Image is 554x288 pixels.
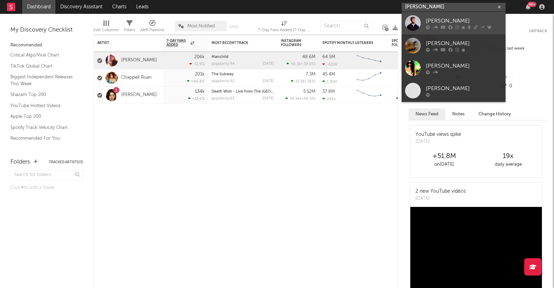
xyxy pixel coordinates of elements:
[167,39,189,47] span: 7-Day Fans Added
[322,62,337,67] div: -610k
[121,75,152,81] a: Chappell Roan
[501,73,547,82] div: --
[320,21,372,31] input: Search...
[212,41,263,45] div: Most Recent Track
[93,17,119,37] div: Edit Columns
[392,39,416,47] div: Spotify Followers
[124,26,135,34] div: Filters
[528,2,536,7] div: 99 +
[476,160,540,169] div: daily average
[10,26,83,34] div: My Discovery Checklist
[281,39,305,47] div: Instagram Followers
[10,102,76,110] a: YouTube Hottest Videos
[212,90,274,94] div: Death Wish - Live from The O2 Arena
[302,62,314,66] span: -39.8 %
[306,72,315,77] div: 7.3M
[476,152,540,160] div: 19 x
[291,79,315,84] div: ( )
[402,79,506,102] a: [PERSON_NAME]
[262,79,274,83] div: [DATE]
[10,146,76,160] a: TikTok Videos Assistant / Last 7 Days - Top
[415,138,461,145] div: [DATE]
[10,184,83,192] div: Click to add a folder.
[10,134,76,142] a: Recommended For You
[10,124,76,131] a: Spotify Track Velocity Chart
[402,3,506,11] input: Search for artists
[409,108,445,120] button: News Feed
[195,72,205,77] div: 201k
[187,24,215,28] span: Most Notified
[322,55,335,59] div: 64.5M
[10,170,83,180] input: Search for folders...
[445,108,472,120] button: Notes
[306,80,314,84] span: -18 %
[121,58,157,63] a: [PERSON_NAME]
[212,72,274,76] div: The Subway
[426,39,502,47] div: [PERSON_NAME]
[212,79,234,83] div: popularity: 92
[301,97,314,101] span: +46.5 %
[262,97,274,101] div: [DATE]
[194,55,205,59] div: 206k
[195,89,205,94] div: 134k
[10,91,76,98] a: Shazam Top 200
[402,34,506,57] a: [PERSON_NAME]
[188,96,205,101] div: +13.6 %
[286,62,315,66] div: ( )
[140,26,164,34] div: A&R Pipeline
[258,17,310,37] div: 7-Day Fans Added (7-Day Fans Added)
[412,160,476,169] div: on [DATE]
[121,92,157,98] a: [PERSON_NAME]
[10,113,76,120] a: Apple Top 200
[93,26,119,34] div: Edit Columns
[291,62,301,66] span: 46.3k
[285,96,315,101] div: ( )
[290,97,300,101] span: 39.9k
[302,55,315,59] div: 48.6M
[97,41,149,45] div: Artist
[426,62,502,70] div: [PERSON_NAME]
[303,89,315,94] div: 5.52M
[212,62,235,66] div: popularity: 94
[322,41,374,45] div: Spotify Monthly Listeners
[426,84,502,93] div: [PERSON_NAME]
[426,17,502,25] div: [PERSON_NAME]
[322,97,336,101] div: 246k
[402,12,506,34] a: [PERSON_NAME]
[412,152,476,160] div: +51.8M
[526,4,530,10] button: 99+
[10,41,83,50] div: Recommended
[354,52,385,69] svg: Chart title
[322,89,335,94] div: 37.8M
[49,160,83,164] button: Tracked Artists(3)
[189,62,205,66] div: -11.9 %
[258,26,310,34] div: 7-Day Fans Added (7-Day Fans Added)
[402,57,506,79] a: [PERSON_NAME]
[415,131,461,138] div: YouTube views spike
[212,97,234,101] div: popularity: 63
[415,195,466,202] div: [DATE]
[229,25,238,29] button: Save
[124,17,135,37] div: Filters
[10,51,76,59] a: Critical Algo/Viral Chart
[212,55,229,59] a: Manchild
[187,79,205,84] div: +66.8 %
[415,188,466,195] div: 2 new YouTube videos
[529,28,547,35] button: Untrack
[262,62,274,66] div: [DATE]
[322,72,335,77] div: 45.4M
[10,73,76,87] a: Biggest Independent Releases This Week
[212,90,301,94] a: Death Wish - Live from The [GEOGRAPHIC_DATA]
[10,62,76,70] a: TikTok Global Chart
[354,69,385,87] svg: Chart title
[295,80,305,84] span: 22.3k
[212,55,274,59] div: Manchild
[10,158,30,166] div: Folders
[501,82,547,91] div: 0
[472,108,518,120] button: Change History
[354,87,385,104] svg: Chart title
[396,96,426,101] div: ( )
[322,79,337,84] div: 1.91M
[140,17,164,37] div: A&R Pipeline
[212,72,234,76] a: The Subway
